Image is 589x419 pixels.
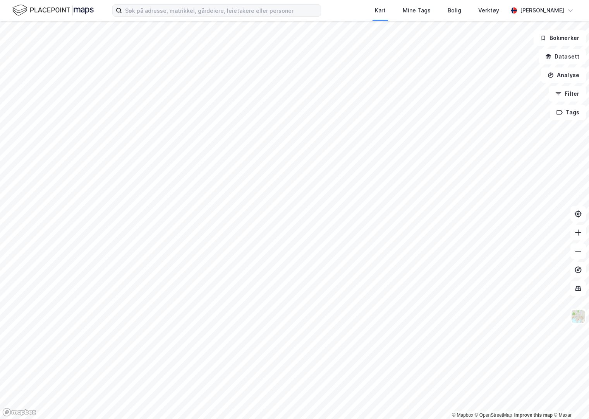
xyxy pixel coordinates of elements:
div: Bolig [448,6,461,15]
input: Søk på adresse, matrikkel, gårdeiere, leietakere eller personer [122,5,321,16]
a: Improve this map [514,412,553,418]
div: Verktøy [478,6,499,15]
button: Datasett [539,49,586,64]
img: logo.f888ab2527a4732fd821a326f86c7f29.svg [12,3,94,17]
a: OpenStreetMap [475,412,512,418]
div: Kart [375,6,386,15]
a: Mapbox [452,412,473,418]
a: Mapbox homepage [2,408,36,417]
button: Analyse [541,67,586,83]
div: Mine Tags [403,6,431,15]
button: Filter [549,86,586,102]
div: Kontrollprogram for chat [550,382,589,419]
iframe: Chat Widget [550,382,589,419]
button: Bokmerker [534,30,586,46]
div: [PERSON_NAME] [520,6,564,15]
button: Tags [550,105,586,120]
img: Z [571,309,586,324]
